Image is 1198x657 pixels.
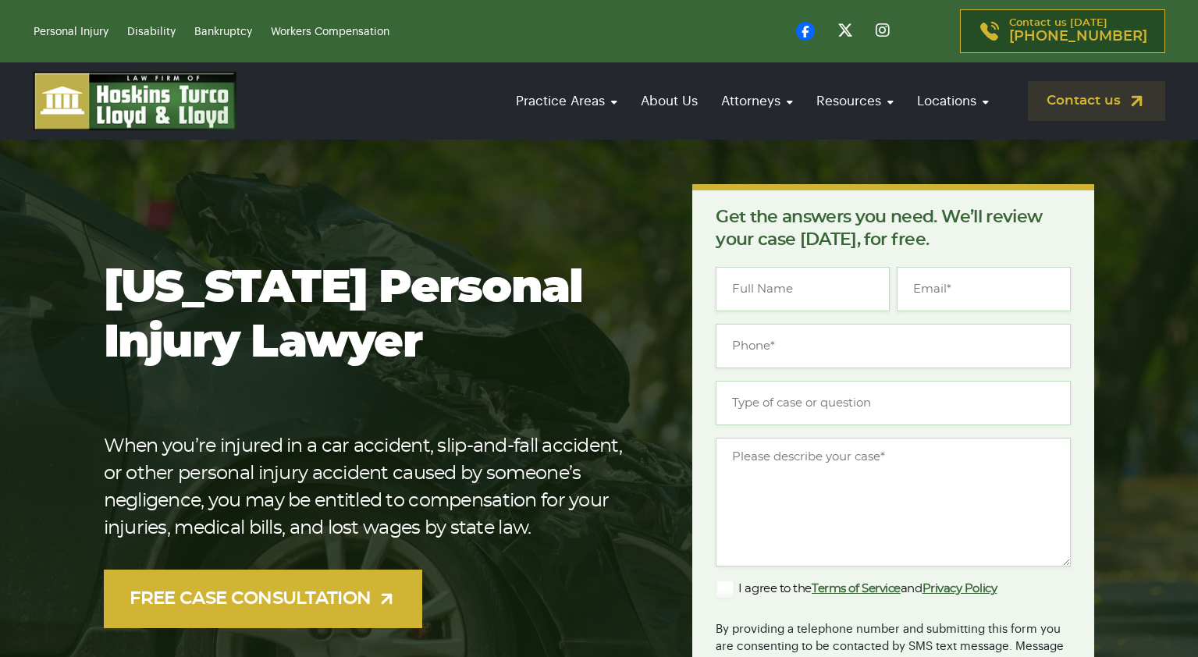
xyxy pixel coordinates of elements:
[812,583,901,595] a: Terms of Service
[377,589,396,609] img: arrow-up-right-light.svg
[1028,81,1165,121] a: Contact us
[34,72,236,130] img: logo
[922,583,997,595] a: Privacy Policy
[897,267,1071,311] input: Email*
[960,9,1165,53] a: Contact us [DATE][PHONE_NUMBER]
[809,79,901,123] a: Resources
[716,206,1071,251] p: Get the answers you need. We’ll review your case [DATE], for free.
[104,261,643,371] h1: [US_STATE] Personal Injury Lawyer
[633,79,706,123] a: About Us
[34,27,108,37] a: Personal Injury
[716,324,1071,368] input: Phone*
[271,27,389,37] a: Workers Compensation
[716,267,890,311] input: Full Name
[194,27,252,37] a: Bankruptcy
[909,79,997,123] a: Locations
[1009,18,1147,44] p: Contact us [DATE]
[716,381,1071,425] input: Type of case or question
[508,79,625,123] a: Practice Areas
[713,79,801,123] a: Attorneys
[716,580,997,598] label: I agree to the and
[1009,29,1147,44] span: [PHONE_NUMBER]
[104,433,643,542] p: When you’re injured in a car accident, slip-and-fall accident, or other personal injury accident ...
[127,27,176,37] a: Disability
[104,570,423,628] a: FREE CASE CONSULTATION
